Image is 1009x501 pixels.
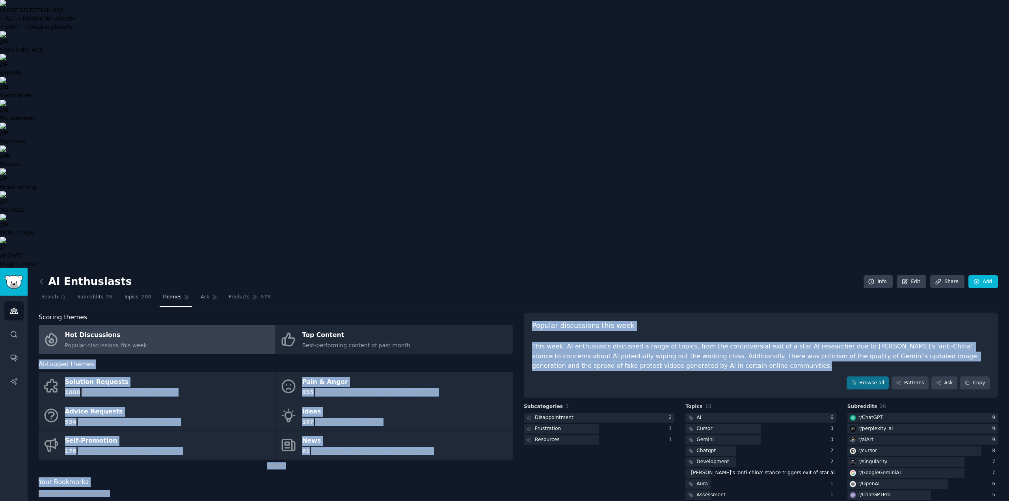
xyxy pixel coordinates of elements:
[65,419,76,425] span: 534
[39,430,276,460] a: Self-Promotion178People launching products & services
[847,490,998,500] a: ChatGPTPror/ChatGPTPro5
[850,470,856,476] img: GoogleGeminiAI
[535,425,561,432] div: Frustration
[39,490,513,497] div: No posts bookmarked yet
[39,401,276,430] a: Advice Requests534People asking for advice & resources
[276,372,513,401] a: Pain & Anger855People expressing pain points & frustrations
[685,490,836,500] a: Assessment1
[858,436,873,443] div: r/ aiArt
[858,481,880,488] div: r/ OpenAI
[705,404,711,409] span: 10
[39,276,132,288] h2: AI Enthusiasts
[685,457,836,467] a: Development2
[858,492,891,499] div: r/ ChatGPTPro
[858,425,893,432] div: r/ perplexity_ai
[696,414,701,421] div: Ai
[992,458,998,466] div: 7
[532,321,635,331] span: Popular discussions this week
[685,446,836,456] a: Chatgpt2
[858,414,883,421] div: r/ ChatGPT
[39,313,87,322] span: Scoring themes
[302,376,437,389] div: Pain & Anger
[669,436,675,443] div: 1
[850,481,856,487] img: OpenAI
[847,457,998,467] a: singularityr/singularity7
[566,404,569,409] span: 3
[685,468,836,478] a: [PERSON_NAME]'s 'anti-china' stance triggers exit of star ai researcher1
[315,419,382,425] span: People suggesting ideas
[850,437,856,443] img: aiArt
[74,291,115,307] a: Subreddits26
[65,405,180,418] div: Advice Requests
[302,448,310,454] span: 81
[847,435,998,445] a: aiArtr/aiArt9
[106,294,113,301] span: 26
[39,291,69,307] a: Search
[847,446,998,456] a: cursorr/cursor8
[992,492,998,499] div: 5
[669,425,675,432] div: 1
[696,481,708,488] div: Aura
[830,481,836,488] div: 1
[992,414,998,421] div: 9
[39,325,276,354] a: Hot DiscussionsPopular discussions this week
[960,376,990,390] button: Copy
[124,294,138,301] span: Topics
[229,294,249,301] span: Products
[65,376,177,389] div: Solution Requests
[830,436,836,443] div: 3
[691,469,862,477] div: [PERSON_NAME]'s 'anti-china' stance triggers exit of star ai researcher
[524,435,674,445] a: Resources1
[78,419,179,425] span: People asking for advice & resources
[897,275,926,289] a: Edit
[830,458,836,466] div: 2
[65,342,147,348] span: Popular discussions this week
[685,479,836,489] a: Aura1
[65,389,80,395] span: 1000
[858,469,901,477] div: r/ GoogleGeminiAI
[992,447,998,454] div: 8
[276,325,513,354] a: Top ContentBest-performing content of past month
[532,342,990,371] div: This week, AI enthusiasts discussed a range of topics, from the controversial exit of a star AI r...
[850,415,856,421] img: ChatGPT
[850,492,856,498] img: ChatGPTPro
[850,459,856,465] img: singularity
[39,477,89,487] span: Your Bookmarks
[65,329,147,342] div: Hot Discussions
[847,468,998,478] a: GoogleGeminiAIr/GoogleGeminiAI7
[198,291,220,307] a: Ask
[162,294,182,301] span: Themes
[78,448,181,454] span: People launching products & services
[302,389,314,395] span: 855
[685,435,836,445] a: Gemini3
[830,469,836,477] div: 1
[524,413,674,423] a: Disappointment2
[847,479,998,489] a: OpenAIr/OpenAI6
[315,389,437,395] span: People expressing pain points & frustrations
[992,436,998,443] div: 9
[696,458,729,466] div: Development
[685,424,836,434] a: Cursor3
[992,469,998,477] div: 7
[65,448,76,454] span: 178
[5,275,23,289] img: GummySearch logo
[847,424,998,434] a: perplexity_air/perplexity_ai9
[65,435,181,447] div: Self-Promotion
[77,294,103,301] span: Subreddits
[669,414,675,421] div: 2
[696,436,714,443] div: Gemini
[830,425,836,432] div: 3
[850,426,856,432] img: perplexity_ai
[302,405,382,418] div: Ideas
[41,294,58,301] span: Search
[830,492,836,499] div: 1
[931,376,957,390] a: Ask
[302,329,410,342] div: Top Content
[524,424,674,434] a: Frustration1
[160,291,193,307] a: Themes
[992,425,998,432] div: 9
[930,275,964,289] a: Share
[201,294,209,301] span: Ask
[524,403,563,410] span: Subcategories
[892,376,929,390] a: Patterns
